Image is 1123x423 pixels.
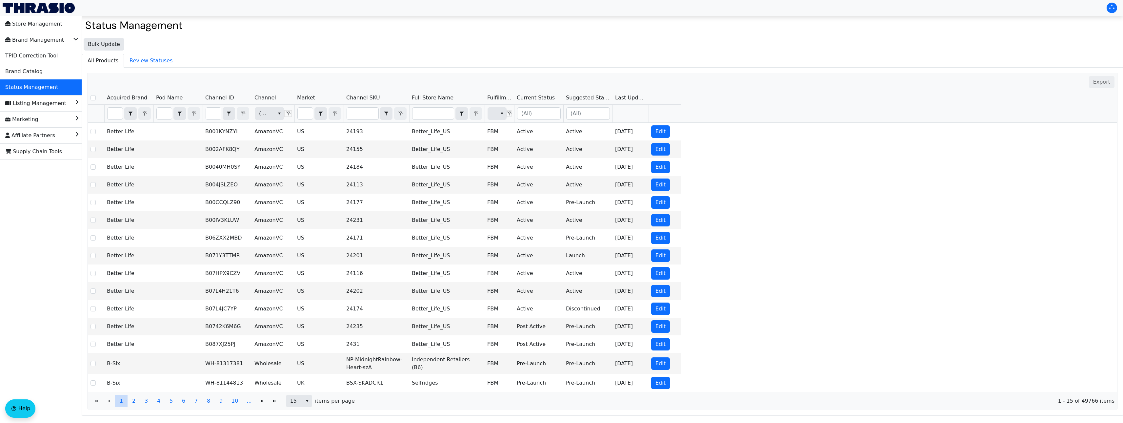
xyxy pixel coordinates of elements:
span: 4 [157,397,160,405]
button: Go to the last page [268,395,281,407]
td: Better_Life_US [409,176,485,194]
input: Filter [412,108,454,119]
button: Edit [651,125,670,138]
span: Edit [655,199,666,206]
button: Page 4 [152,395,165,407]
td: [DATE] [612,300,649,318]
span: Edit [655,269,666,277]
button: select [380,108,392,119]
td: Launch [563,247,612,264]
td: AmazonVC [252,123,294,140]
td: AmazonVC [252,282,294,300]
td: 2431 [344,335,409,353]
td: AmazonVC [252,300,294,318]
td: B07L4JC7YP [203,300,252,318]
td: BSX-SKADCR1 [344,374,409,392]
span: Channel SKU [346,94,380,102]
td: Wholesale [252,353,294,374]
span: Brand Management [5,35,64,45]
input: Select Row [90,380,96,386]
span: 5 [170,397,173,405]
button: Go to the next page [256,395,269,407]
th: Filter [344,105,409,123]
span: Full Store Name [412,94,453,102]
span: 10 [231,397,238,405]
td: [DATE] [612,282,649,300]
span: Edit [655,252,666,260]
span: 15 [290,397,298,405]
input: (All) [517,108,560,119]
button: select [497,108,507,119]
td: 24177 [344,194,409,211]
input: Select Row [90,129,96,134]
input: Select Row [90,342,96,347]
td: US [294,318,344,335]
td: FBM [485,264,514,282]
input: Select Row [90,218,96,223]
td: US [294,176,344,194]
button: Page 2 [128,395,140,407]
button: Edit [651,377,670,389]
td: Better Life [104,318,153,335]
td: B071Y3TTMR [203,247,252,264]
td: Active [563,211,612,229]
td: WH-81144813 [203,374,252,392]
td: US [294,247,344,264]
span: Edit [655,305,666,313]
td: Active [563,123,612,140]
span: Fulfillment [487,94,511,102]
td: [DATE] [612,123,649,140]
span: Edit [655,379,666,387]
td: [DATE] [612,194,649,211]
td: Better Life [104,300,153,318]
td: Better_Life_US [409,229,485,247]
span: Last Update [615,94,646,102]
td: B06ZXX2MBD [203,229,252,247]
td: B0040MH0SY [203,158,252,176]
span: Listing Management [5,98,66,109]
td: US [294,194,344,211]
td: Active [514,211,563,229]
td: FBM [485,158,514,176]
button: Edit [651,214,670,226]
td: AmazonVC [252,335,294,353]
button: select [223,108,235,119]
th: Filter [409,105,485,123]
input: Select Row [90,306,96,311]
td: [DATE] [612,318,649,335]
td: B002AFK8QY [203,140,252,158]
td: US [294,264,344,282]
td: B001KYNZYI [203,123,252,140]
td: FBM [485,300,514,318]
span: All Products [82,54,124,67]
button: select [125,108,136,119]
span: Bulk Update [88,40,120,48]
span: 3 [145,397,148,405]
th: Filter [294,105,344,123]
td: Better Life [104,264,153,282]
th: Filter [252,105,294,123]
td: US [294,140,344,158]
td: AmazonVC [252,194,294,211]
td: US [294,353,344,374]
td: Active [563,140,612,158]
td: Better_Life_US [409,300,485,318]
input: Filter [347,108,378,119]
td: AmazonVC [252,176,294,194]
td: FBM [485,247,514,264]
button: Export [1089,76,1114,88]
td: 24171 [344,229,409,247]
input: Filter [108,108,123,119]
span: 6 [182,397,185,405]
button: Page 3 [140,395,152,407]
button: Edit [651,196,670,209]
span: Choose Operator [173,107,186,120]
td: Better_Life_US [409,211,485,229]
td: AmazonVC [252,158,294,176]
button: Edit [651,267,670,280]
span: Edit [655,360,666,368]
button: select [315,108,327,119]
td: [DATE] [612,264,649,282]
span: Brand Catalog [5,66,43,77]
td: [DATE] [612,353,649,374]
